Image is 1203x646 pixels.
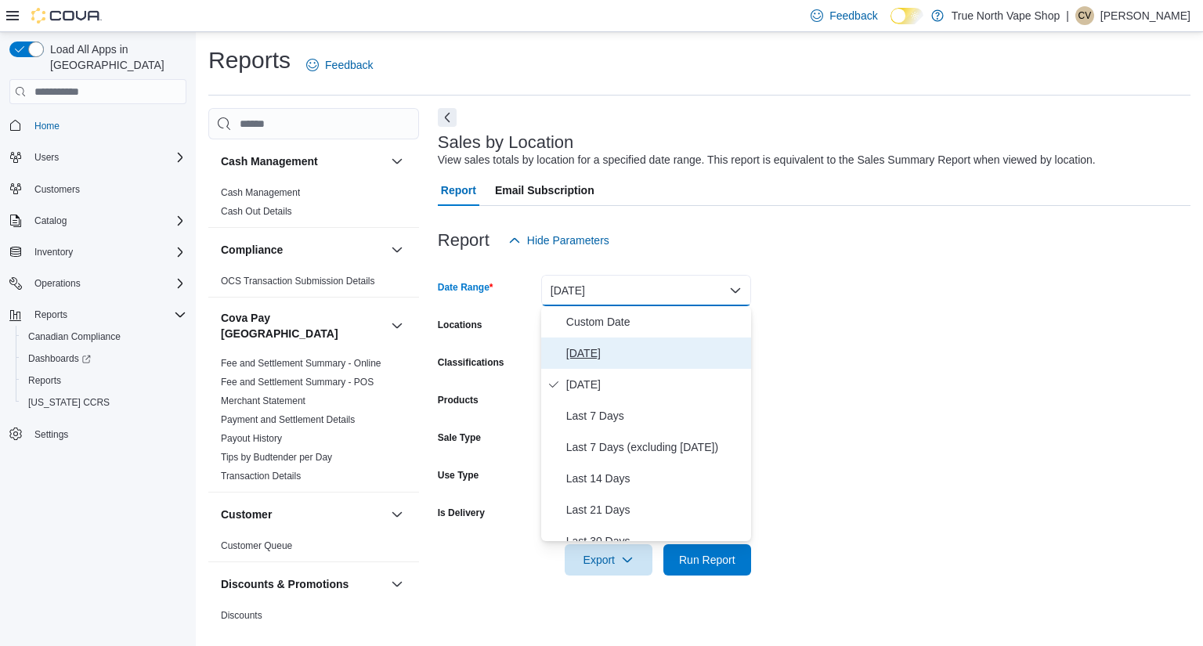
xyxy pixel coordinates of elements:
[3,304,193,326] button: Reports
[3,423,193,446] button: Settings
[438,281,493,294] label: Date Range
[28,115,186,135] span: Home
[388,575,406,594] button: Discounts & Promotions
[34,120,60,132] span: Home
[221,242,283,258] h3: Compliance
[22,393,116,412] a: [US_STATE] CCRS
[22,393,186,412] span: Washington CCRS
[3,272,193,294] button: Operations
[28,274,87,293] button: Operations
[221,395,305,407] span: Merchant Statement
[565,544,652,576] button: Export
[221,310,385,341] button: Cova Pay [GEOGRAPHIC_DATA]
[495,175,594,206] span: Email Subscription
[438,152,1096,168] div: View sales totals by location for a specified date range. This report is equivalent to the Sales ...
[28,424,186,444] span: Settings
[221,357,381,370] span: Fee and Settlement Summary - Online
[28,274,186,293] span: Operations
[221,206,292,217] a: Cash Out Details
[16,348,193,370] a: Dashboards
[221,395,305,406] a: Merchant Statement
[574,544,643,576] span: Export
[438,431,481,444] label: Sale Type
[829,8,877,23] span: Feedback
[1075,6,1094,25] div: corry vaniersel
[221,433,282,444] a: Payout History
[28,396,110,409] span: [US_STATE] CCRS
[679,552,735,568] span: Run Report
[22,371,186,390] span: Reports
[441,175,476,206] span: Report
[221,610,262,621] a: Discounts
[34,246,73,258] span: Inventory
[438,133,574,152] h3: Sales by Location
[221,242,385,258] button: Compliance
[34,183,80,196] span: Customers
[891,8,923,24] input: Dark Mode
[221,413,355,426] span: Payment and Settlement Details
[44,42,186,73] span: Load All Apps in [GEOGRAPHIC_DATA]
[16,370,193,392] button: Reports
[1078,6,1092,25] span: cv
[3,241,193,263] button: Inventory
[566,438,745,457] span: Last 7 Days (excluding [DATE])
[28,179,186,199] span: Customers
[663,544,751,576] button: Run Report
[31,8,102,23] img: Cova
[388,240,406,259] button: Compliance
[208,272,419,297] div: Compliance
[221,377,374,388] a: Fee and Settlement Summary - POS
[566,532,745,550] span: Last 30 Days
[566,406,745,425] span: Last 7 Days
[952,6,1060,25] p: True North Vape Shop
[388,152,406,171] button: Cash Management
[438,507,485,519] label: Is Delivery
[300,49,379,81] a: Feedback
[566,500,745,519] span: Last 21 Days
[16,392,193,413] button: [US_STATE] CCRS
[28,180,86,199] a: Customers
[221,576,385,592] button: Discounts & Promotions
[22,327,186,346] span: Canadian Compliance
[28,425,74,444] a: Settings
[9,107,186,486] nav: Complex example
[221,540,292,552] span: Customer Queue
[3,210,193,232] button: Catalog
[22,327,127,346] a: Canadian Compliance
[221,186,300,199] span: Cash Management
[208,536,419,561] div: Customer
[221,153,385,169] button: Cash Management
[34,428,68,441] span: Settings
[3,178,193,200] button: Customers
[221,470,301,482] span: Transaction Details
[221,507,385,522] button: Customer
[1100,6,1190,25] p: [PERSON_NAME]
[438,108,457,127] button: Next
[438,319,482,331] label: Locations
[388,505,406,524] button: Customer
[388,316,406,335] button: Cova Pay [GEOGRAPHIC_DATA]
[28,148,186,167] span: Users
[221,276,375,287] a: OCS Transaction Submission Details
[502,225,616,256] button: Hide Parameters
[22,371,67,390] a: Reports
[28,330,121,343] span: Canadian Compliance
[566,469,745,488] span: Last 14 Days
[891,24,891,25] span: Dark Mode
[28,305,186,324] span: Reports
[221,432,282,445] span: Payout History
[221,275,375,287] span: OCS Transaction Submission Details
[221,451,332,464] span: Tips by Budtender per Day
[34,277,81,290] span: Operations
[34,151,59,164] span: Users
[28,243,186,262] span: Inventory
[221,414,355,425] a: Payment and Settlement Details
[566,375,745,394] span: [DATE]
[221,609,262,622] span: Discounts
[527,233,609,248] span: Hide Parameters
[3,114,193,136] button: Home
[22,349,97,368] a: Dashboards
[28,148,65,167] button: Users
[28,211,186,230] span: Catalog
[541,275,751,306] button: [DATE]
